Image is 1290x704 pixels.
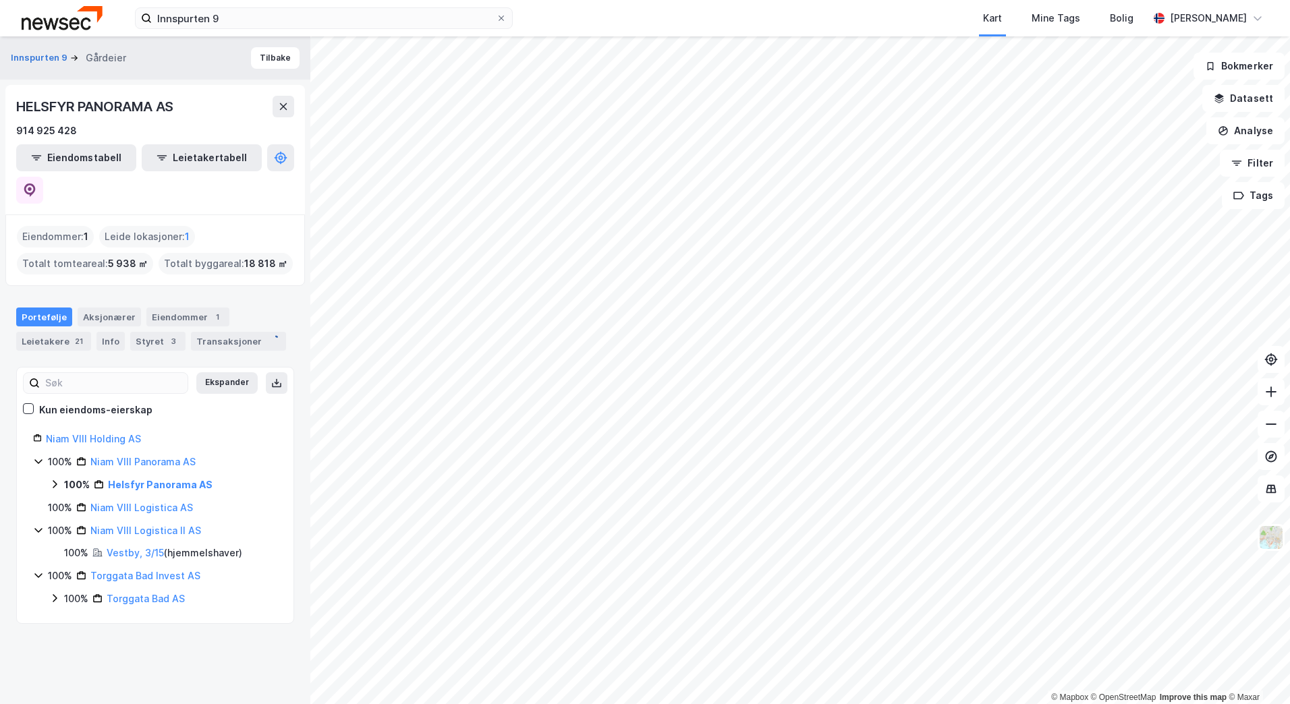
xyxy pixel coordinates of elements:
a: Niam VIII Holding AS [46,433,141,444]
iframe: Chat Widget [1223,639,1290,704]
div: Styret [130,332,186,351]
div: Kart [983,10,1002,26]
div: Portefølje [16,307,72,326]
div: Eiendommer [146,307,229,326]
span: 1 [84,229,88,245]
div: Kontrollprogram for chat [1223,639,1290,704]
a: Mapbox [1051,693,1088,702]
div: Aksjonærer [78,307,141,326]
div: Eiendommer : [17,226,94,247]
div: 100% [48,500,72,516]
a: Niam VIII Logistica AS [90,502,193,513]
input: Søk [40,373,188,393]
button: Tilbake [251,47,300,69]
button: Analyse [1206,117,1285,144]
button: Innspurten 9 [11,51,70,65]
div: Bolig [1110,10,1133,26]
button: Datasett [1202,85,1285,112]
span: 18 818 ㎡ [244,256,287,272]
a: Niam VIII Panorama AS [90,456,196,467]
div: 1 [211,310,224,324]
a: Vestby, 3/15 [107,547,164,558]
div: 100% [64,545,88,561]
div: Totalt byggareal : [159,253,293,274]
button: Leietakertabell [142,144,262,171]
input: Søk på adresse, matrikkel, gårdeiere, leietakere eller personer [152,8,496,28]
div: HELSFYR PANORAMA AS [16,96,176,117]
button: Ekspander [196,372,258,394]
div: Totalt tomteareal : [17,253,153,274]
button: Bokmerker [1194,53,1285,80]
a: Torggata Bad Invest AS [90,570,200,581]
div: ( hjemmelshaver ) [107,545,242,561]
div: Mine Tags [1032,10,1080,26]
div: Info [96,332,125,351]
img: Z [1258,525,1284,550]
span: 1 [185,229,190,245]
div: Transaksjoner [191,332,286,351]
div: 100% [64,591,88,607]
button: Eiendomstabell [16,144,136,171]
div: 100% [48,523,72,539]
div: Leietakere [16,332,91,351]
div: 100% [64,477,90,493]
div: [PERSON_NAME] [1170,10,1247,26]
img: spinner.a6d8c91a73a9ac5275cf975e30b51cfb.svg [267,334,281,348]
button: Tags [1222,182,1285,209]
div: 21 [72,334,86,348]
img: newsec-logo.f6e21ccffca1b3a03d2d.png [22,6,103,30]
div: 3 [167,334,180,348]
a: Niam VIII Logistica II AS [90,525,201,536]
div: Leide lokasjoner : [99,226,195,247]
div: Kun eiendoms-eierskap [39,402,152,418]
a: Helsfyr Panorama AS [108,479,213,490]
div: 100% [48,568,72,584]
a: Improve this map [1160,693,1227,702]
div: Gårdeier [86,50,126,66]
span: 5 938 ㎡ [108,256,148,272]
a: OpenStreetMap [1091,693,1156,702]
button: Filter [1220,150,1285,177]
div: 914 925 428 [16,123,77,139]
a: Torggata Bad AS [107,593,185,604]
div: 100% [48,454,72,470]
